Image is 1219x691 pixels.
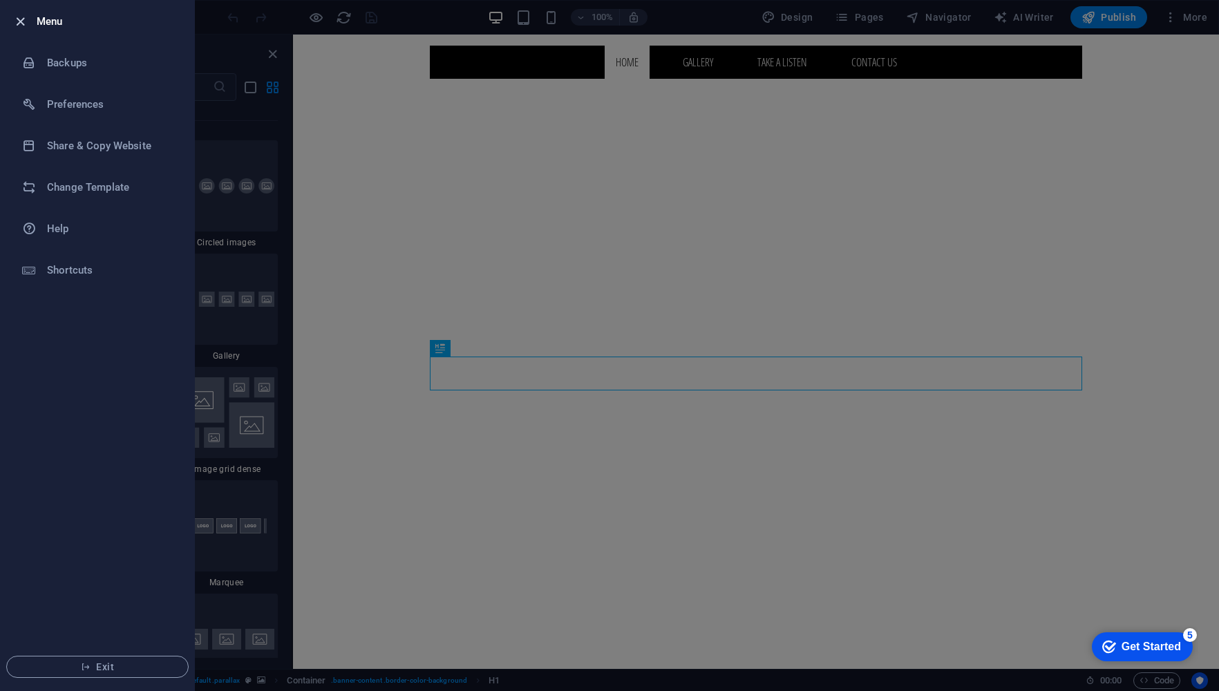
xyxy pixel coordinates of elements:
[1,208,194,249] a: Help
[37,13,183,30] h6: Menu
[47,96,175,113] h6: Preferences
[102,3,116,17] div: 5
[41,15,100,28] div: Get Started
[18,661,177,672] span: Exit
[47,138,175,154] h6: Share & Copy Website
[11,7,112,36] div: Get Started 5 items remaining, 0% complete
[47,220,175,237] h6: Help
[47,179,175,196] h6: Change Template
[6,656,189,678] button: Exit
[47,262,175,278] h6: Shortcuts
[47,55,175,71] h6: Backups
